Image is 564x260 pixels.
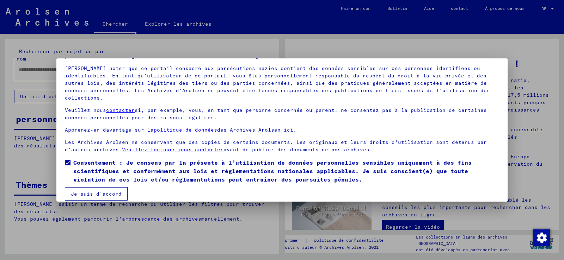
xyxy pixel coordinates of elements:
[154,127,217,133] a: politique de données
[217,127,296,133] font: des Archives Arolsen ici.
[71,191,122,197] font: Je suis d'accord
[65,187,128,201] button: Je suis d'accord
[223,146,373,153] font: avant de publier des documents de nos archives.
[65,139,487,153] font: Les Archives Arolsen ne conservent que des copies de certains documents. Les originaux et leurs d...
[73,159,472,183] font: Consentement : Je consens par la présente à l’utilisation de données personnelles sensibles uniqu...
[106,107,135,113] a: contacter
[65,107,487,121] font: si, par exemple, vous, en tant que personne concernée ou parent, ne consentez pas à la publicatio...
[65,65,490,101] font: [PERSON_NAME] noter que ce portail consacré aux persécutions nazies contient des données sensible...
[122,146,223,153] a: Veuillez toujours nous contacter
[533,229,550,246] img: Modifier le consentement
[533,229,550,246] div: Modifier le consentement
[65,107,106,113] font: Veuillez nous
[65,127,154,133] font: Apprenez-en davantage sur la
